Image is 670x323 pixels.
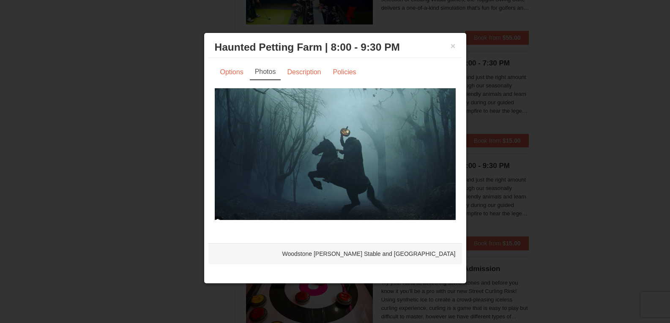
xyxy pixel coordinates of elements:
[327,64,361,80] a: Policies
[215,64,249,80] a: Options
[215,41,456,54] h3: Haunted Petting Farm | 8:00 - 9:30 PM
[282,64,326,80] a: Description
[208,243,462,264] div: Woodstone [PERSON_NAME] Stable and [GEOGRAPHIC_DATA]
[451,42,456,50] button: ×
[250,64,281,80] a: Photos
[215,88,456,220] img: 21584748-83-65ea4c54.jpg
